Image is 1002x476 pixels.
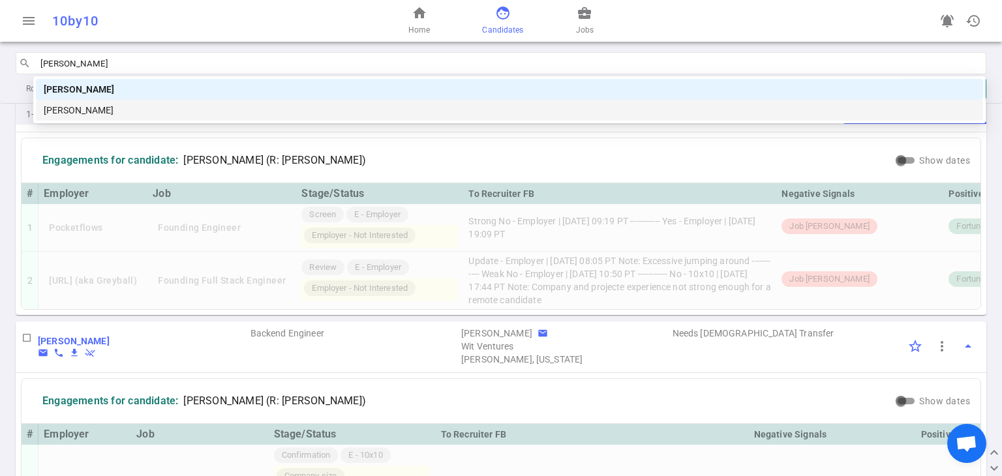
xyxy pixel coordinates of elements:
[955,333,981,359] button: Toggle Expand/Collapse
[269,424,436,445] th: Stage/Status
[22,252,38,309] td: 2
[463,252,776,309] td: Update - Employer | [DATE] 08:05 PT Note: Excessive jumping around ----------- Weak No - Employer...
[960,338,976,354] span: arrow_drop_up
[131,424,268,445] th: Job
[965,13,981,29] span: history
[919,155,970,166] span: Show dates
[960,8,986,34] button: Open history
[408,5,430,37] a: Home
[147,183,296,204] th: Job
[495,5,511,21] span: face
[902,333,929,360] div: Click to Starred
[307,282,413,295] span: Employer - Not Interested
[461,327,532,340] div: Recruiter
[69,348,80,358] button: Download resume
[343,449,387,462] span: E - 10x10
[277,449,336,462] span: Confirmation
[16,8,42,34] button: Open menu
[754,426,911,442] div: Negative Signals
[784,273,875,286] span: Job [PERSON_NAME]
[21,13,37,29] span: menu
[69,348,80,358] i: file_download
[183,394,366,408] span: [PERSON_NAME] (R: [PERSON_NAME])
[882,321,986,366] td: Options
[22,424,38,445] th: #
[38,183,147,204] th: Employer
[53,348,64,358] span: phone
[782,186,938,201] div: Negative Signals
[36,100,983,121] div: Jeff Shomali
[576,23,594,37] span: Jobs
[296,183,463,204] th: Stage/Status
[38,336,110,346] b: [PERSON_NAME]
[538,328,548,338] button: Copy Recruiter email
[36,79,983,100] div: Jeff
[441,426,744,442] div: To Recruiter FB
[85,348,95,358] span: remove_done
[52,13,329,29] div: 10by10
[919,396,970,406] span: Show dates
[307,230,413,242] span: Employer - Not Interested
[42,394,178,408] div: Engagements for candidate:
[53,348,64,358] button: Copy Candidate phone
[38,424,131,445] th: Employer
[19,57,31,69] span: search
[408,23,430,37] span: Home
[249,321,461,366] td: Roles
[22,204,38,252] td: 1
[947,424,986,463] a: Open chat
[304,261,342,274] span: Review
[304,209,341,221] span: Screen
[986,445,1002,460] button: expand_less
[38,348,48,358] button: Copy Candidate email
[183,154,366,167] span: [PERSON_NAME] (R: [PERSON_NAME])
[461,340,670,353] span: Agency
[22,183,38,204] th: #
[934,8,960,34] a: Go to see announcements
[38,348,48,358] span: email
[461,353,670,366] span: Candidate Recruiters
[482,23,523,37] span: Candidates
[349,209,406,221] span: E - Employer
[934,338,950,354] span: more_vert
[986,460,1002,476] button: expand_more
[577,5,592,21] span: business_center
[482,5,523,37] a: Candidates
[463,204,776,252] td: Strong No - Employer | [DATE] 09:19 PT ----------- Yes - Employer | [DATE] 19:09 PT
[44,103,975,117] div: [PERSON_NAME]
[671,321,883,366] td: Visa
[42,154,178,167] div: Engagements for candidate:
[16,77,77,100] li: Roles
[939,13,955,29] span: notifications_active
[38,335,110,348] a: Go to Edit
[576,5,594,37] a: Jobs
[44,82,975,97] div: [PERSON_NAME]
[538,328,548,338] span: email
[85,348,95,358] button: Withdraw candidate
[350,261,406,274] span: E - Employer
[412,5,427,21] span: home
[16,104,100,125] div: 1 - 21 of 21
[784,220,875,233] span: Job [PERSON_NAME]
[468,186,771,201] div: To Recruiter FB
